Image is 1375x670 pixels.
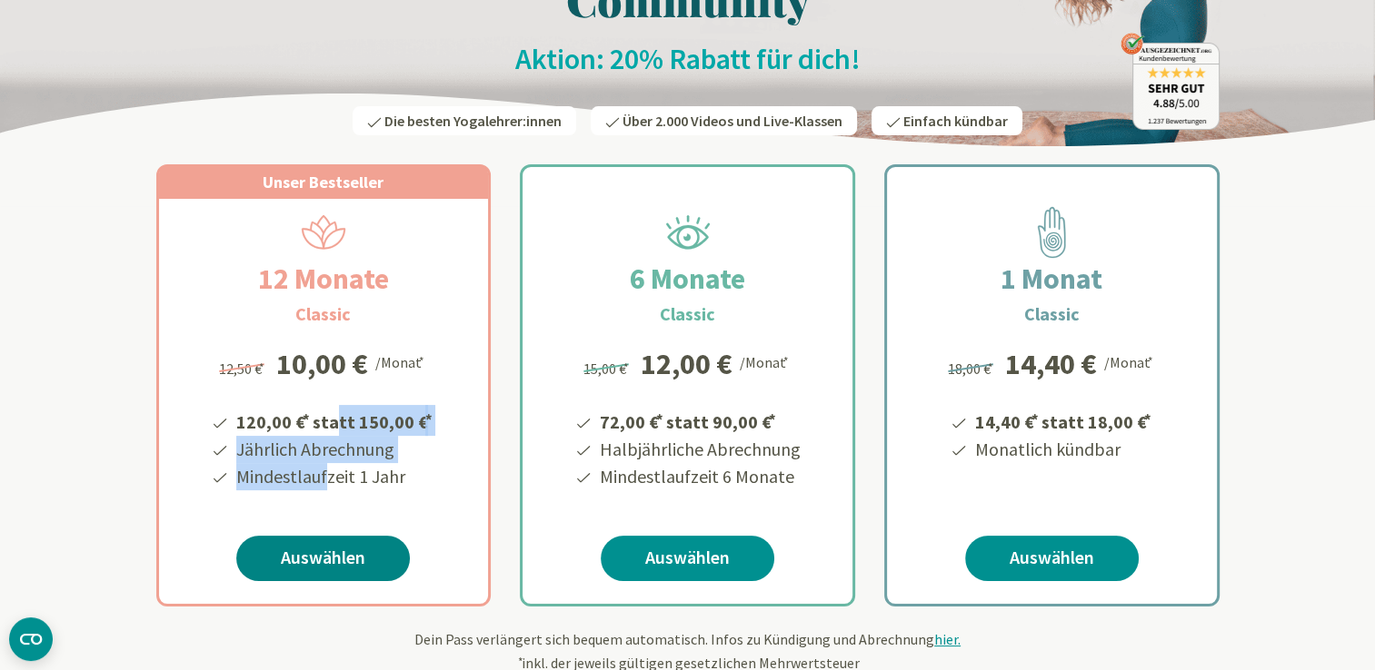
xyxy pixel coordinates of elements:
span: Einfach kündbar [903,112,1008,130]
div: 14,40 € [1005,350,1097,379]
a: Auswählen [965,536,1139,581]
li: Halbjährliche Abrechnung [597,436,801,463]
span: Die besten Yogalehrer:innen [384,112,562,130]
li: Mindestlaufzeit 6 Monate [597,463,801,490]
li: Mindestlaufzeit 1 Jahr [234,463,435,490]
span: Über 2.000 Videos und Live-Klassen [623,112,842,130]
a: Auswählen [601,536,774,581]
li: Monatlich kündbar [972,436,1154,463]
li: 14,40 € statt 18,00 € [972,405,1154,436]
li: 72,00 € statt 90,00 € [597,405,801,436]
span: Unser Bestseller [263,172,384,192]
h2: 1 Monat [957,257,1146,301]
div: /Monat [375,350,427,373]
h3: Classic [660,301,715,328]
img: ausgezeichnet_badge.png [1121,33,1220,130]
a: Auswählen [236,536,410,581]
h2: 12 Monate [214,257,433,301]
button: CMP-Widget öffnen [9,617,53,661]
span: 15,00 € [583,360,632,378]
span: 18,00 € [948,360,996,378]
li: Jährlich Abrechnung [234,436,435,463]
h3: Classic [1024,301,1080,328]
h2: 6 Monate [586,257,789,301]
div: /Monat [740,350,792,373]
li: 120,00 € statt 150,00 € [234,405,435,436]
div: /Monat [1104,350,1156,373]
div: 10,00 € [276,350,368,379]
div: 12,00 € [641,350,732,379]
h3: Classic [295,301,351,328]
h2: Aktion: 20% Rabatt für dich! [156,41,1220,77]
span: 12,50 € [219,360,267,378]
span: hier. [934,630,961,648]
